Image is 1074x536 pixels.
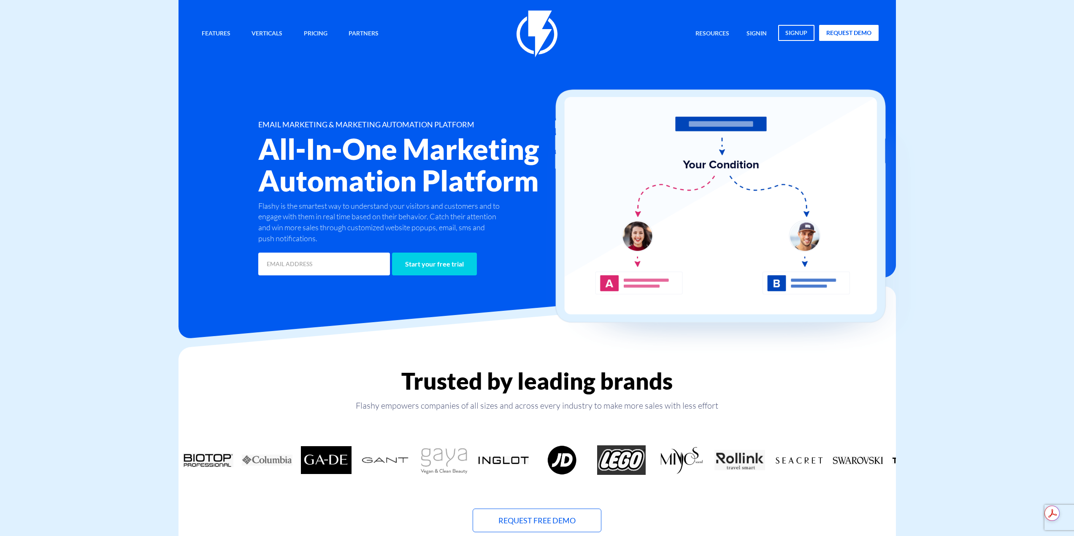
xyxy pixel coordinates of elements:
[195,25,237,43] a: Features
[828,445,887,475] div: 13 / 18
[356,445,415,475] div: 5 / 18
[778,25,814,41] a: signup
[473,509,601,532] a: Request Free Demo
[819,25,879,41] a: request demo
[474,445,533,475] div: 7 / 18
[415,445,474,475] div: 6 / 18
[258,133,587,197] h2: All-In-One Marketing Automation Platform
[740,25,773,43] a: signin
[258,121,587,129] h1: EMAIL MARKETING & MARKETING AUTOMATION PLATFORM
[533,445,592,475] div: 8 / 18
[298,25,334,43] a: Pricing
[342,25,385,43] a: Partners
[392,253,477,275] input: Start your free trial
[179,445,238,475] div: 2 / 18
[238,445,297,475] div: 3 / 18
[769,445,828,475] div: 12 / 18
[179,400,896,412] p: Flashy empowers companies of all sizes and across every industry to make more sales with less effort
[710,445,769,475] div: 11 / 18
[651,445,710,475] div: 10 / 18
[887,445,947,475] div: 14 / 18
[592,445,651,475] div: 9 / 18
[297,445,356,475] div: 4 / 18
[258,201,502,244] p: Flashy is the smartest way to understand your visitors and customers and to engage with them in r...
[245,25,289,43] a: Verticals
[689,25,736,43] a: Resources
[258,253,390,275] input: EMAIL ADDRESS
[179,368,896,394] h2: Trusted by leading brands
